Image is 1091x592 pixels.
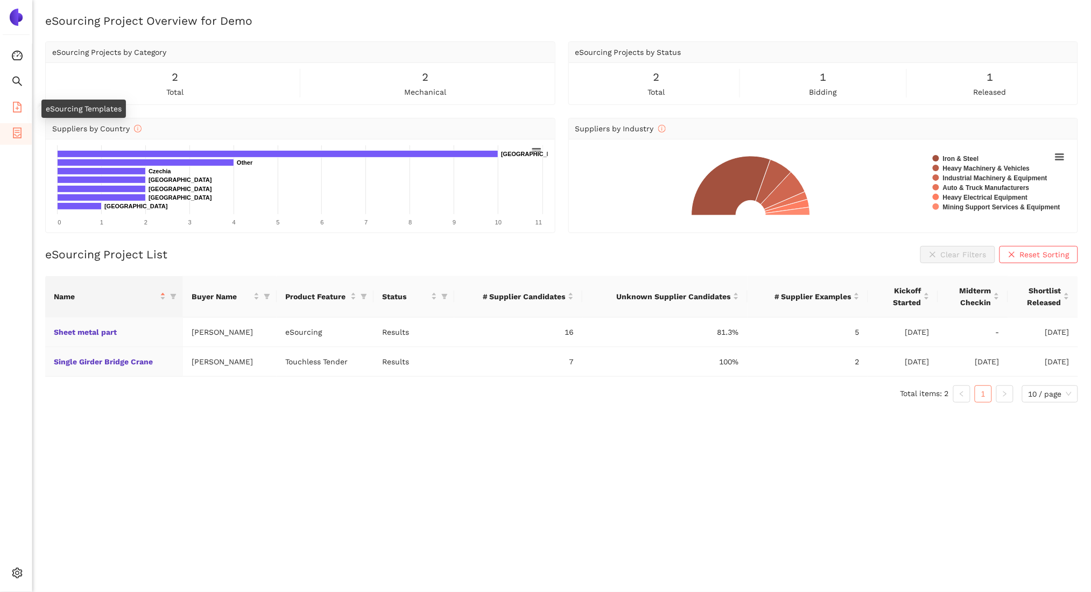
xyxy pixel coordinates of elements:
[52,124,142,133] span: Suppliers by Country
[943,174,1047,182] text: Industrial Machinery & Equipment
[149,186,212,192] text: [GEOGRAPHIC_DATA]
[12,72,23,94] span: search
[454,347,582,377] td: 7
[172,69,178,86] span: 2
[276,219,279,225] text: 5
[183,318,277,347] td: [PERSON_NAME]
[938,276,1008,318] th: this column's title is Midterm Checkin,this column is sortable
[52,48,166,57] span: eSourcing Projects by Category
[422,69,428,86] span: 2
[183,276,277,318] th: this column's title is Buyer Name,this column is sortable
[996,385,1013,403] button: right
[374,347,454,377] td: Results
[277,347,374,377] td: Touchless Tender
[100,219,103,225] text: 1
[149,168,171,174] text: Czechia
[277,276,374,318] th: this column's title is Product Feature,this column is sortable
[501,151,565,157] text: [GEOGRAPHIC_DATA]
[536,219,542,225] text: 11
[441,293,448,300] span: filter
[409,219,412,225] text: 8
[943,194,1027,201] text: Heavy Electrical Equipment
[748,347,868,377] td: 2
[104,203,168,209] text: [GEOGRAPHIC_DATA]
[943,165,1030,172] text: Heavy Machinery & Vehicles
[575,124,666,133] span: Suppliers by Industry
[868,318,938,347] td: [DATE]
[45,246,167,262] h2: eSourcing Project List
[264,293,270,300] span: filter
[920,246,995,263] button: closeClear Filters
[54,291,158,302] span: Name
[947,285,991,308] span: Midterm Checkin
[364,219,368,225] text: 7
[900,385,949,403] li: Total items: 2
[1000,246,1078,263] button: closeReset Sorting
[374,276,454,318] th: this column's title is Status,this column is sortable
[868,347,938,377] td: [DATE]
[12,564,23,586] span: setting
[938,318,1008,347] td: -
[975,385,992,403] li: 1
[1029,386,1072,402] span: 10 / page
[974,86,1006,98] span: released
[1020,249,1069,260] span: Reset Sorting
[810,86,837,98] span: bidding
[188,219,192,225] text: 3
[361,293,367,300] span: filter
[658,125,666,132] span: info-circle
[953,385,970,403] li: Previous Page
[943,184,1030,192] text: Auto & Truck Manufacturers
[170,293,177,300] span: filter
[134,125,142,132] span: info-circle
[1008,347,1078,377] td: [DATE]
[262,288,272,305] span: filter
[45,13,1078,29] h2: eSourcing Project Overview for Demo
[582,347,748,377] td: 100%
[582,318,748,347] td: 81.3%
[495,219,502,225] text: 10
[382,291,429,302] span: Status
[166,86,184,98] span: total
[582,276,748,318] th: this column's title is Unknown Supplier Candidates,this column is sortable
[192,291,251,302] span: Buyer Name
[58,219,61,225] text: 0
[439,288,450,305] span: filter
[1008,318,1078,347] td: [DATE]
[943,203,1060,211] text: Mining Support Services & Equipment
[820,69,826,86] span: 1
[938,347,1008,377] td: [DATE]
[277,318,374,347] td: eSourcing
[748,276,868,318] th: this column's title is # Supplier Examples,this column is sortable
[285,291,348,302] span: Product Feature
[1022,385,1078,403] div: Page Size
[1002,391,1008,397] span: right
[953,385,970,403] button: left
[183,347,277,377] td: [PERSON_NAME]
[149,194,212,201] text: [GEOGRAPHIC_DATA]
[959,391,965,397] span: left
[453,219,456,225] text: 9
[647,86,665,98] span: total
[454,318,582,347] td: 16
[1008,251,1016,259] span: close
[374,318,454,347] td: Results
[12,124,23,145] span: container
[943,155,979,163] text: Iron & Steel
[591,291,731,302] span: Unknown Supplier Candidates
[8,9,25,26] img: Logo
[320,219,323,225] text: 6
[748,318,868,347] td: 5
[975,386,991,402] a: 1
[575,48,681,57] span: eSourcing Projects by Status
[868,276,938,318] th: this column's title is Kickoff Started,this column is sortable
[41,100,126,118] div: eSourcing Templates
[144,219,147,225] text: 2
[358,288,369,305] span: filter
[168,288,179,305] span: filter
[996,385,1013,403] li: Next Page
[404,86,446,98] span: mechanical
[463,291,565,302] span: # Supplier Candidates
[12,98,23,119] span: file-add
[237,159,253,166] text: Other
